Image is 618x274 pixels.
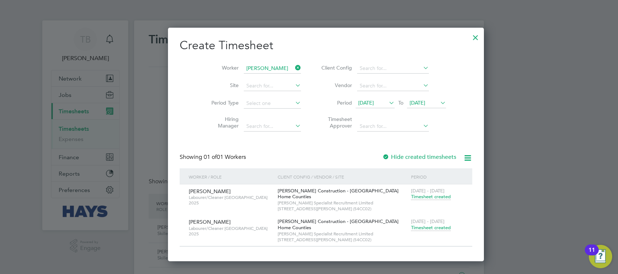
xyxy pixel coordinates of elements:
button: Open Resource Center, 11 new notifications [589,245,612,268]
span: [DATE] [410,99,425,106]
span: [PERSON_NAME] Specialist Recruitment Limited [278,200,407,206]
label: Hiring Manager [206,116,239,129]
div: 11 [588,250,595,259]
h2: Create Timesheet [180,38,472,53]
span: [PERSON_NAME] [189,219,231,225]
label: Timesheet Approver [319,116,352,129]
span: 01 of [204,153,217,161]
label: Client Config [319,64,352,71]
div: Client Config / Vendor / Site [276,168,409,185]
span: [DATE] - [DATE] [411,218,445,224]
span: [DATE] [358,99,374,106]
span: [STREET_ADDRESS][PERSON_NAME] (54CC02) [278,237,407,243]
span: [STREET_ADDRESS][PERSON_NAME] (54CC02) [278,206,407,212]
span: Timesheet created [411,193,451,200]
div: Worker / Role [187,168,276,185]
span: [DATE] - [DATE] [411,188,445,194]
input: Search for... [244,63,301,74]
span: [PERSON_NAME] Specialist Recruitment Limited [278,231,407,237]
input: Search for... [244,121,301,132]
input: Select one [244,98,301,109]
span: Labourer/Cleaner [GEOGRAPHIC_DATA] 2025 [189,226,272,237]
input: Search for... [357,121,429,132]
span: [PERSON_NAME] [189,188,231,195]
span: Timesheet created [411,224,451,231]
span: Labourer/Cleaner [GEOGRAPHIC_DATA] 2025 [189,195,272,206]
span: To [396,98,406,107]
label: Hide created timesheets [382,153,456,161]
label: Worker [206,64,239,71]
span: 01 Workers [204,153,246,161]
input: Search for... [357,63,429,74]
label: Vendor [319,82,352,89]
label: Site [206,82,239,89]
input: Search for... [244,81,301,91]
input: Search for... [357,81,429,91]
span: [PERSON_NAME] Construction - [GEOGRAPHIC_DATA] Home Counties [278,218,399,231]
div: Showing [180,153,247,161]
label: Period Type [206,99,239,106]
label: Period [319,99,352,106]
span: [PERSON_NAME] Construction - [GEOGRAPHIC_DATA] Home Counties [278,188,399,200]
div: Period [409,168,465,185]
